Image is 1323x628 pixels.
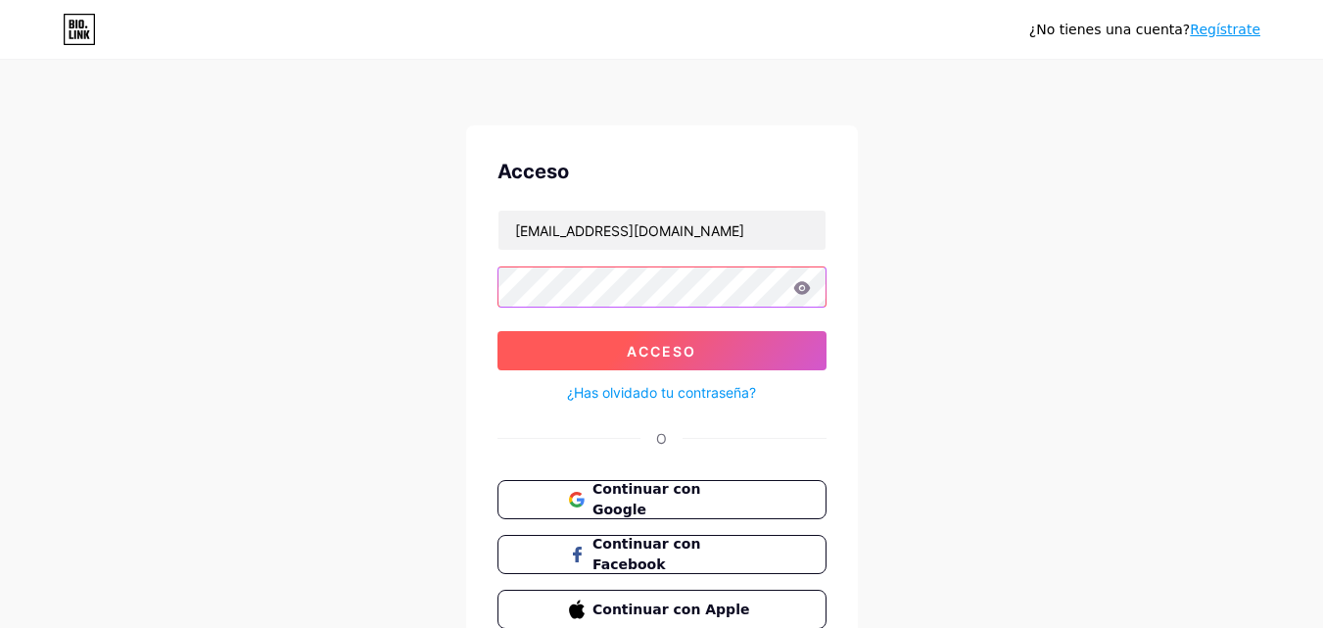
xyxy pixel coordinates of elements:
[497,331,827,370] button: Acceso
[497,535,827,574] button: Continuar con Facebook
[592,481,700,517] font: Continuar con Google
[1029,22,1190,37] font: ¿No tienes una cuenta?
[627,343,696,360] font: Acceso
[567,384,756,401] font: ¿Has olvidado tu contraseña?
[656,430,667,447] font: O
[592,536,700,572] font: Continuar con Facebook
[1190,22,1260,37] a: Regístrate
[567,382,756,403] a: ¿Has olvidado tu contraseña?
[497,160,569,183] font: Acceso
[498,211,826,250] input: Nombre de usuario
[592,602,749,617] font: Continuar con Apple
[497,480,827,519] button: Continuar con Google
